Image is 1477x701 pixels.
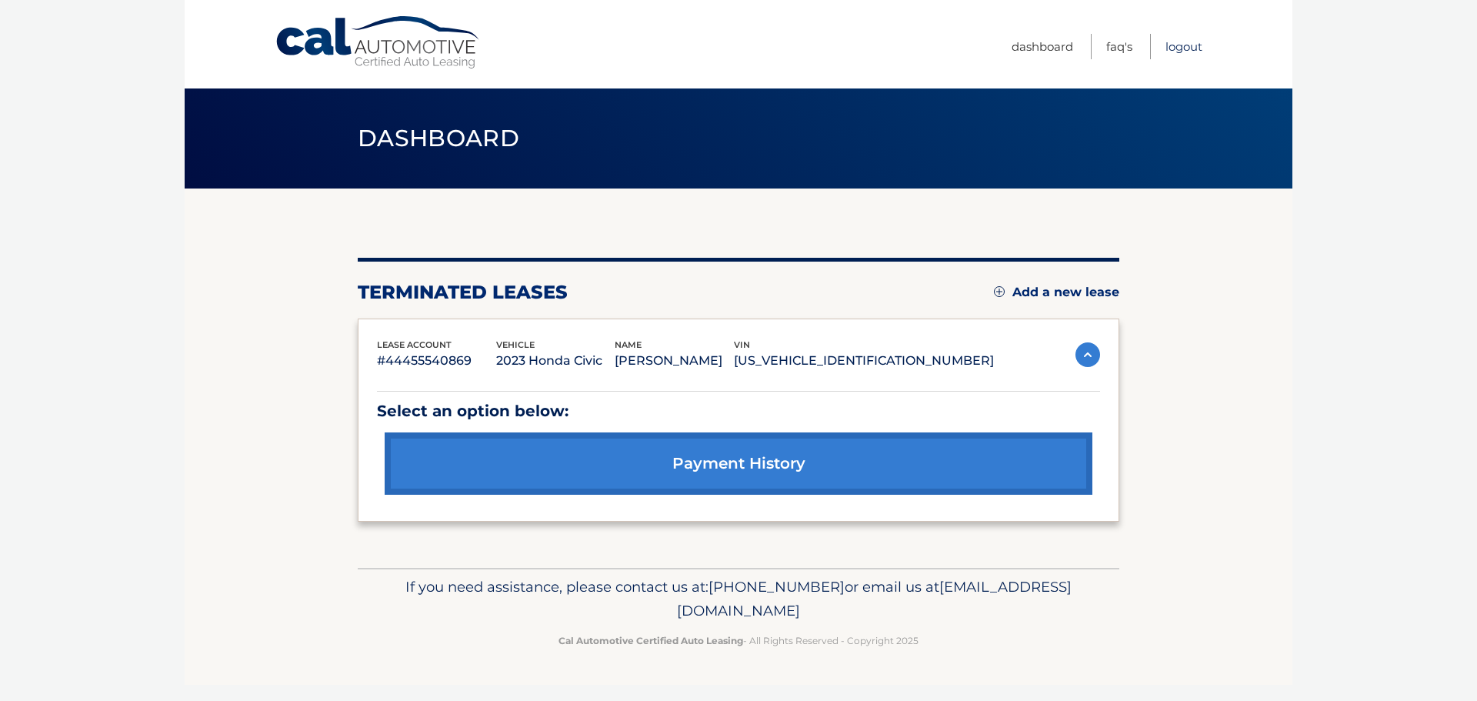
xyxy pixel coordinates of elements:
[377,350,496,372] p: #44455540869
[1075,342,1100,367] img: accordion-active.svg
[368,633,1109,649] p: - All Rights Reserved - Copyright 2025
[615,339,642,350] span: name
[368,575,1109,624] p: If you need assistance, please contact us at: or email us at
[994,285,1119,300] a: Add a new lease
[708,578,845,596] span: [PHONE_NUMBER]
[385,432,1092,495] a: payment history
[275,15,482,70] a: Cal Automotive
[558,635,743,646] strong: Cal Automotive Certified Auto Leasing
[734,339,750,350] span: vin
[377,339,452,350] span: lease account
[734,350,994,372] p: [US_VEHICLE_IDENTIFICATION_NUMBER]
[377,398,1100,425] p: Select an option below:
[1012,34,1073,59] a: Dashboard
[358,124,519,152] span: Dashboard
[496,350,615,372] p: 2023 Honda Civic
[358,281,568,304] h2: terminated leases
[615,350,734,372] p: [PERSON_NAME]
[994,286,1005,297] img: add.svg
[1165,34,1202,59] a: Logout
[1106,34,1132,59] a: FAQ's
[496,339,535,350] span: vehicle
